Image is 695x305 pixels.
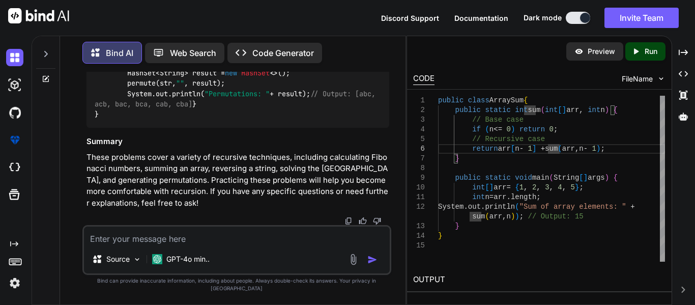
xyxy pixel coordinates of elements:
span: ArraySum [489,96,524,104]
span: main [532,174,549,182]
span: int [588,106,600,114]
span: 1 [519,183,524,191]
span: } [575,183,579,191]
img: icon [367,255,378,265]
button: Documentation [454,13,508,23]
span: // Recursive case [472,135,545,143]
span: [ [558,106,562,114]
span: ] [489,183,494,191]
p: Run [645,46,657,57]
span: sum [545,145,558,153]
span: arr [489,212,502,220]
span: ; [579,183,583,191]
span: arr [494,183,506,191]
span: length [511,193,536,201]
span: [ [485,183,489,191]
span: n [600,106,604,114]
span: ; [554,125,558,133]
div: 9 [413,173,425,183]
span: sum [528,106,541,114]
div: 8 [413,163,425,173]
span: = [506,183,510,191]
h2: OUTPUT [407,268,672,292]
span: ( [541,106,545,114]
img: darkAi-studio [6,76,23,94]
span: , [575,145,579,153]
div: 13 [413,221,425,231]
span: public [455,106,481,114]
button: Discord Support [381,13,439,23]
span: args [588,174,605,182]
span: ( [549,174,554,182]
span: new [225,68,237,77]
span: static [485,174,510,182]
span: return [519,125,545,133]
span: ) [596,145,600,153]
div: 3 [413,115,425,125]
img: GPT-4o mini [152,254,162,264]
span: <= [494,125,502,133]
span: String [554,174,579,182]
span: . [506,193,510,201]
span: n [506,212,510,220]
span: , [502,212,506,220]
span: } [455,154,459,162]
span: 5 [571,183,575,191]
span: FileName [622,74,653,84]
span: // Output: [abc, acb, bac, bca, cab, cba] [95,89,380,108]
span: - [584,145,588,153]
span: sum [472,212,485,220]
span: ) [511,125,515,133]
span: 0 [549,125,554,133]
span: arr [494,193,506,201]
img: darkChat [6,49,23,66]
img: dislike [373,217,381,225]
span: System [438,203,464,211]
span: 3 [545,183,549,191]
span: . [481,203,485,211]
span: // Base case [472,116,524,124]
span: ( [485,125,489,133]
span: "" [176,79,184,88]
span: ) [605,106,609,114]
span: ) [605,174,609,182]
span: arr [498,145,511,153]
h3: Summary [86,136,389,148]
span: ( [515,203,519,211]
span: class [468,96,489,104]
span: , [562,183,566,191]
p: Preview [588,46,615,57]
img: copy [344,217,353,225]
span: HashSet [241,68,270,77]
span: ; [519,212,524,220]
div: 4 [413,125,425,134]
span: ; [600,145,604,153]
span: Documentation [454,14,508,22]
span: + [541,145,545,153]
span: , [549,183,554,191]
span: n [485,193,489,201]
span: "Sum of array elements: " [519,203,626,211]
p: Bind can provide inaccurate information, including about people. Always double-check its answers.... [82,277,391,292]
span: { [515,183,519,191]
span: { [614,174,618,182]
span: } [438,232,442,240]
span: 0 [506,125,510,133]
span: } [455,222,459,230]
span: ] [532,145,536,153]
span: 2 [532,183,536,191]
span: ( [485,212,489,220]
span: Discord Support [381,14,439,22]
span: int [472,183,485,191]
img: chevron down [657,74,665,83]
img: cloudideIcon [6,159,23,176]
span: , [579,106,583,114]
img: Pick Models [133,255,141,264]
span: n [579,145,583,153]
p: Source [106,254,130,264]
span: ] [562,106,566,114]
span: { [524,96,528,104]
span: - [519,145,524,153]
span: if [472,125,481,133]
p: These problems cover a variety of recursive techniques, including calculating Fibonacci numbers, ... [86,152,389,209]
